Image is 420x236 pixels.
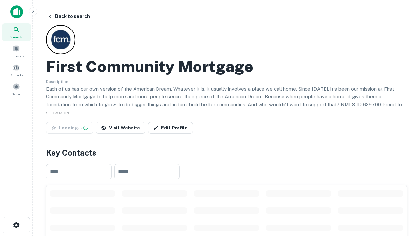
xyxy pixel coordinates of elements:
a: Contacts [2,61,31,79]
span: Search [10,34,22,40]
span: Saved [12,91,21,97]
a: Visit Website [96,122,145,134]
a: Search [2,23,31,41]
span: Borrowers [9,53,24,59]
button: Back to search [45,10,93,22]
img: capitalize-icon.png [10,5,23,18]
h2: First Community Mortgage [46,57,253,76]
span: Contacts [10,72,23,78]
span: Description [46,79,68,84]
span: SHOW MORE [46,111,70,115]
h4: Key Contacts [46,147,407,159]
a: Saved [2,80,31,98]
iframe: Chat Widget [387,163,420,194]
a: Borrowers [2,42,31,60]
a: Edit Profile [148,122,193,134]
p: Each of us has our own version of the American Dream. Whatever it is, it usually involves a place... [46,85,407,116]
